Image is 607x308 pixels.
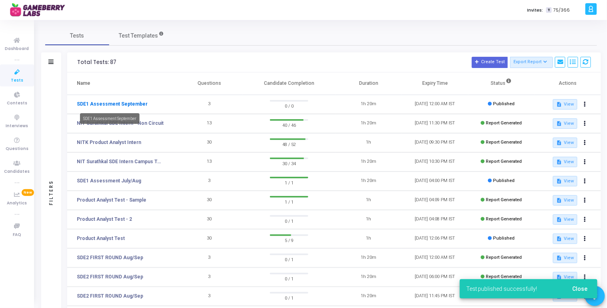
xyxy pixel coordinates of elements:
[176,287,243,306] td: 3
[556,217,562,222] mat-icon: description
[466,285,537,293] span: Test published successfully!
[77,196,146,204] a: Product Analyst Test - Sample
[77,254,143,261] a: SDE2 FIRST ROUND Aug/Sep
[176,229,243,248] td: 30
[402,172,468,191] td: [DATE] 04:00 PM IST
[80,113,140,124] div: SDE1 Assessment September
[402,248,468,268] td: [DATE] 12:00 AM IST
[119,32,158,40] span: Test Templates
[270,140,308,148] span: 48 / 52
[553,157,577,167] button: View
[48,149,55,237] div: Filters
[13,232,21,238] span: FAQ
[510,57,553,68] button: Export Report
[556,140,562,146] mat-icon: description
[270,294,308,302] span: 0 / 1
[6,146,28,152] span: Questions
[553,234,577,244] button: View
[402,114,468,133] td: [DATE] 11:30 PM IST
[402,72,468,95] th: Expiry Time
[553,138,577,148] button: View
[527,7,543,14] label: Invites:
[270,159,308,167] span: 30 / 34
[335,268,402,287] td: 1h 20m
[553,118,577,129] button: View
[11,77,23,84] span: Tests
[77,292,143,300] a: SDE2 FIRST ROUND Aug/Sep
[270,198,308,206] span: 1 / 1
[335,172,402,191] td: 1h 20m
[402,229,468,248] td: [DATE] 12:06 PM IST
[335,95,402,114] td: 1h 20m
[270,236,308,244] span: 5 / 9
[535,72,601,95] th: Actions
[7,100,27,107] span: Contests
[176,191,243,210] td: 30
[270,217,308,225] span: 0 / 1
[270,178,308,186] span: 1 / 1
[335,152,402,172] td: 1h 20m
[70,32,84,40] span: Tests
[553,7,570,14] span: 75/366
[402,210,468,229] td: [DATE] 04:08 PM IST
[335,248,402,268] td: 1h 20m
[270,102,308,110] span: 0 / 0
[77,216,132,223] a: Product Analyst Test - 2
[553,99,577,110] button: View
[77,158,164,165] a: NIT Surathkal SDE Intern Campus Test
[176,172,243,191] td: 3
[493,101,515,106] span: Published
[553,176,577,186] button: View
[472,57,508,68] button: Create Test
[176,72,243,95] th: Questions
[553,214,577,225] button: View
[77,177,141,184] a: SDE1 Assessment July/Aug
[486,216,522,222] span: Report Generated
[243,72,336,95] th: Candidate Completion
[402,287,468,306] td: [DATE] 11:45 PM IST
[468,72,535,95] th: Status
[176,210,243,229] td: 30
[335,72,402,95] th: Duration
[573,286,588,292] span: Close
[270,121,308,129] span: 40 / 46
[77,139,141,146] a: NITK Product Analyst Intern
[546,7,551,13] span: T
[402,133,468,152] td: [DATE] 09:30 PM IST
[556,178,562,184] mat-icon: description
[402,152,468,172] td: [DATE] 10:30 PM IST
[566,282,594,296] button: Close
[176,95,243,114] td: 3
[6,123,28,130] span: Interviews
[553,253,577,263] button: View
[67,72,176,95] th: Name
[556,102,562,107] mat-icon: description
[335,114,402,133] td: 1h 20m
[270,274,308,282] span: 0 / 1
[77,235,125,242] a: Product Analyst Test
[5,46,29,52] span: Dashboard
[486,197,522,202] span: Report Generated
[556,159,562,165] mat-icon: description
[335,191,402,210] td: 1h
[4,168,30,175] span: Candidates
[335,210,402,229] td: 1h
[486,255,522,260] span: Report Generated
[335,133,402,152] td: 1h
[486,140,522,145] span: Report Generated
[176,114,243,133] td: 13
[402,191,468,210] td: [DATE] 04:09 PM IST
[335,229,402,248] td: 1h
[10,2,70,18] img: logo
[486,120,522,126] span: Report Generated
[77,100,148,108] a: SDE1 Assessment September
[556,236,562,242] mat-icon: description
[402,95,468,114] td: [DATE] 12:00 AM IST
[77,273,143,280] a: SDE2 FIRST ROUND Aug/Sep
[270,255,308,263] span: 0 / 1
[77,59,116,66] div: Total Tests: 87
[493,236,515,241] span: Published
[176,248,243,268] td: 3
[486,159,522,164] span: Report Generated
[176,268,243,287] td: 3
